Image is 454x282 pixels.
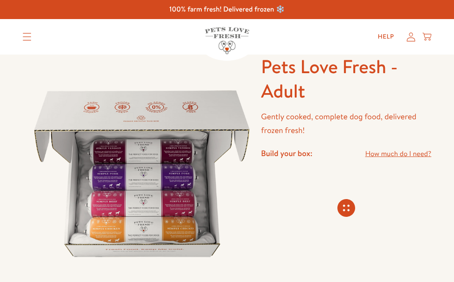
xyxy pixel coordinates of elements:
[261,148,313,158] h4: Build your box:
[261,110,431,137] p: Gently cooked, complete dog food, delivered frozen fresh!
[371,28,401,46] a: Help
[16,26,39,48] summary: Translation missing: en.sections.header.menu
[261,55,431,103] h1: Pets Love Fresh - Adult
[205,27,249,54] img: Pets Love Fresh
[365,148,431,160] a: How much do I need?
[337,199,355,217] svg: Connecting store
